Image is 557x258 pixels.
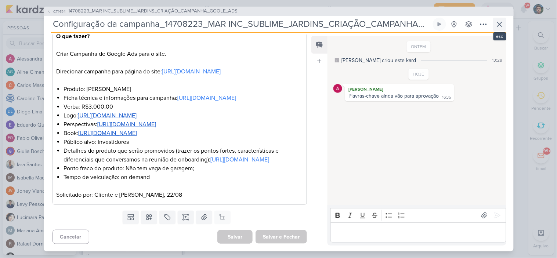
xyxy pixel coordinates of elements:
[210,156,269,163] a: [URL][DOMAIN_NAME]
[341,57,416,64] div: [PERSON_NAME] criou este kard
[56,33,90,40] strong: O que fazer?
[333,84,342,93] img: Alessandra Gomes
[64,102,303,111] li: Verba: R$3.000,00
[64,85,303,94] li: Produto: [PERSON_NAME]
[437,21,442,27] div: Ligar relógio
[56,32,303,85] p: Criar Campanha de Google Ads para o site. Direcionar campanha para página do site:
[51,18,431,31] input: Kard Sem Título
[78,130,137,137] a: [URL][DOMAIN_NAME]
[78,112,137,119] a: [URL][DOMAIN_NAME]
[53,230,89,244] button: Cancelar
[53,26,307,205] div: Editor editing area: main
[330,208,506,222] div: Editor toolbar
[348,93,439,99] div: Plavras-chave ainda vão para aprovação
[97,121,156,128] a: [URL][DOMAIN_NAME]
[64,164,303,173] li: Ponto fraco do produto: Não tem vaga de garagem;
[347,86,453,93] div: [PERSON_NAME]
[64,138,303,146] li: Público alvo: Investidores
[330,222,506,243] div: Editor editing area: main
[493,32,506,40] div: esc
[162,68,221,75] a: [URL][DOMAIN_NAME]
[442,95,451,101] div: 16:35
[64,121,97,128] span: Perspectivas:
[56,190,303,199] p: Solicitado por: Cliente e [PERSON_NAME], 22/08
[492,57,503,63] div: 13:29
[64,173,303,182] li: Tempo de veiculação: on demand
[64,112,78,119] span: Logo:
[64,94,303,102] li: Ficha técnica e informações para campanha:
[64,146,303,164] li: Detalhes do produto que serão promovidos (trazer os pontos fortes, características e diferenciais...
[64,130,78,137] span: Book:
[177,94,236,102] a: [URL][DOMAIN_NAME]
